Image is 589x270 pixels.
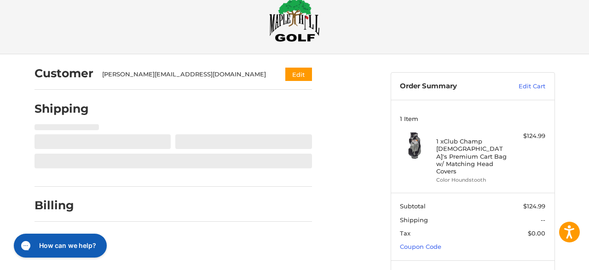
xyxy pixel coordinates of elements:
span: Subtotal [400,202,426,210]
h2: Shipping [35,102,89,116]
h3: Order Summary [400,82,499,91]
span: Tax [400,230,410,237]
div: [PERSON_NAME][EMAIL_ADDRESS][DOMAIN_NAME] [102,70,267,79]
h3: 1 Item [400,115,545,122]
div: $124.99 [509,132,545,141]
a: Edit Cart [499,82,545,91]
span: Shipping [400,216,428,224]
button: Edit [285,68,312,81]
span: $124.99 [523,202,545,210]
a: Coupon Code [400,243,441,250]
span: $0.00 [528,230,545,237]
li: Color Houndstooth [436,176,507,184]
h2: Customer [35,66,93,80]
h2: Billing [35,198,88,213]
h4: 1 x Club Champ [DEMOGRAPHIC_DATA]'s Premium Cart Bag w/ Matching Head Covers [436,138,507,175]
span: -- [541,216,545,224]
iframe: Gorgias live chat messenger [9,230,110,261]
